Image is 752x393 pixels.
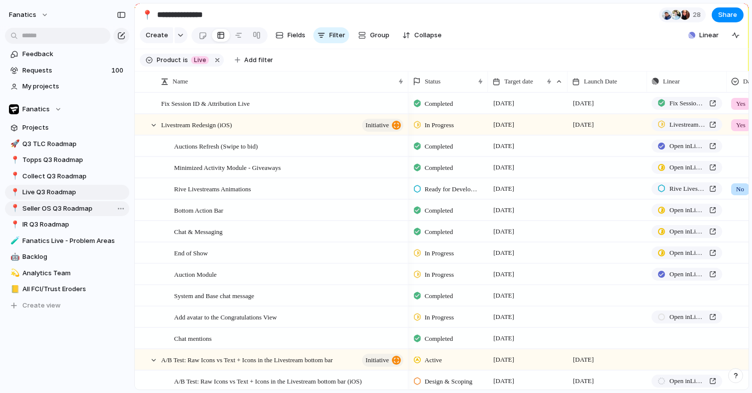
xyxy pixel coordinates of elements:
[22,187,126,197] span: Live Q3 Roadmap
[174,226,223,237] span: Chat & Messaging
[425,334,453,344] span: Completed
[9,268,19,278] button: 💫
[22,66,108,76] span: Requests
[10,267,17,279] div: 💫
[10,284,17,295] div: 📒
[491,354,517,366] span: [DATE]
[189,55,211,66] button: Live
[5,217,129,232] a: 📍IR Q3 Roadmap
[161,119,232,130] span: Livestream Redesign (iOS)
[693,10,704,20] span: 28
[669,98,705,108] span: Fix Session ID & Attribution Live
[22,301,61,311] span: Create view
[712,7,744,22] button: Share
[669,269,705,279] span: Open in Linear
[669,120,705,130] span: Livestream Redesign (iOS and Android)
[669,205,705,215] span: Open in Linear
[425,377,472,387] span: Design & Scoping
[491,226,517,237] span: [DATE]
[652,268,722,281] a: Open inLinear
[652,225,722,238] a: Open inLinear
[173,77,188,86] span: Name
[5,153,129,167] a: 📍Topps Q3 Roadmap
[9,10,36,20] span: fanatics
[10,219,17,231] div: 📍
[5,266,129,281] a: 💫Analytics Team
[10,138,17,150] div: 🚀
[663,77,680,86] span: Linear
[652,311,722,323] a: Open inLinear
[570,375,596,387] span: [DATE]
[329,30,345,40] span: Filter
[652,182,722,195] a: Rive Livestreams Animations
[22,123,126,133] span: Projects
[669,141,705,151] span: Open in Linear
[10,155,17,166] div: 📍
[5,137,129,152] a: 🚀Q3 TLC Roadmap
[652,375,722,388] a: Open inLinear
[229,53,279,67] button: Add filter
[736,184,744,194] span: No
[366,118,389,132] span: initiative
[22,236,126,246] span: Fanatics Live - Problem Areas
[491,247,517,259] span: [DATE]
[652,118,722,131] a: Livestream Redesign (iOS and Android)
[313,27,349,43] button: Filter
[491,140,517,152] span: [DATE]
[22,171,126,181] span: Collect Q3 Roadmap
[161,97,250,109] span: Fix Session ID & Attribution Live
[684,28,723,43] button: Linear
[5,249,129,264] div: 🤖Backlog
[5,47,129,62] a: Feedback
[491,375,517,387] span: [DATE]
[398,27,446,43] button: Collapse
[9,284,19,294] button: 📒
[736,120,746,130] span: Yes
[736,99,746,109] span: Yes
[652,246,722,259] a: Open inLinear
[669,312,705,322] span: Open in Linear
[174,183,251,194] span: Rive Livestreams Animations
[174,140,258,152] span: Auctions Refresh (Swipe to bid)
[10,235,17,246] div: 🧪
[22,268,126,278] span: Analytics Team
[5,201,129,216] a: 📍Seller OS Q3 Roadmap
[111,66,125,76] span: 100
[5,282,129,297] a: 📒All FCI/Trust Eroders
[425,248,454,258] span: In Progress
[491,119,517,131] span: [DATE]
[570,97,596,109] span: [DATE]
[287,30,305,40] span: Fields
[5,298,129,313] button: Create view
[9,171,19,181] button: 📍
[669,184,705,194] span: Rive Livestreams Animations
[425,142,453,152] span: Completed
[22,284,126,294] span: All FCI/Trust Eroders
[9,139,19,149] button: 🚀
[718,10,737,20] span: Share
[22,220,126,230] span: IR Q3 Roadmap
[669,162,705,172] span: Open in Linear
[414,30,442,40] span: Collapse
[9,155,19,165] button: 📍
[161,354,333,365] span: A/B Test: Raw Icons vs Text + Icons in the Livestream bottom bar
[139,7,155,23] button: 📍
[699,30,719,40] span: Linear
[570,119,596,131] span: [DATE]
[669,376,705,386] span: Open in Linear
[353,27,394,43] button: Group
[140,27,173,43] button: Create
[425,120,454,130] span: In Progress
[5,234,129,248] a: 🧪Fanatics Live - Problem Areas
[10,187,17,198] div: 📍
[425,291,453,301] span: Completed
[425,99,453,109] span: Completed
[9,187,19,197] button: 📍
[366,353,389,367] span: initiative
[174,290,254,301] span: System and Base chat message
[652,97,722,110] a: Fix Session ID & Attribution Live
